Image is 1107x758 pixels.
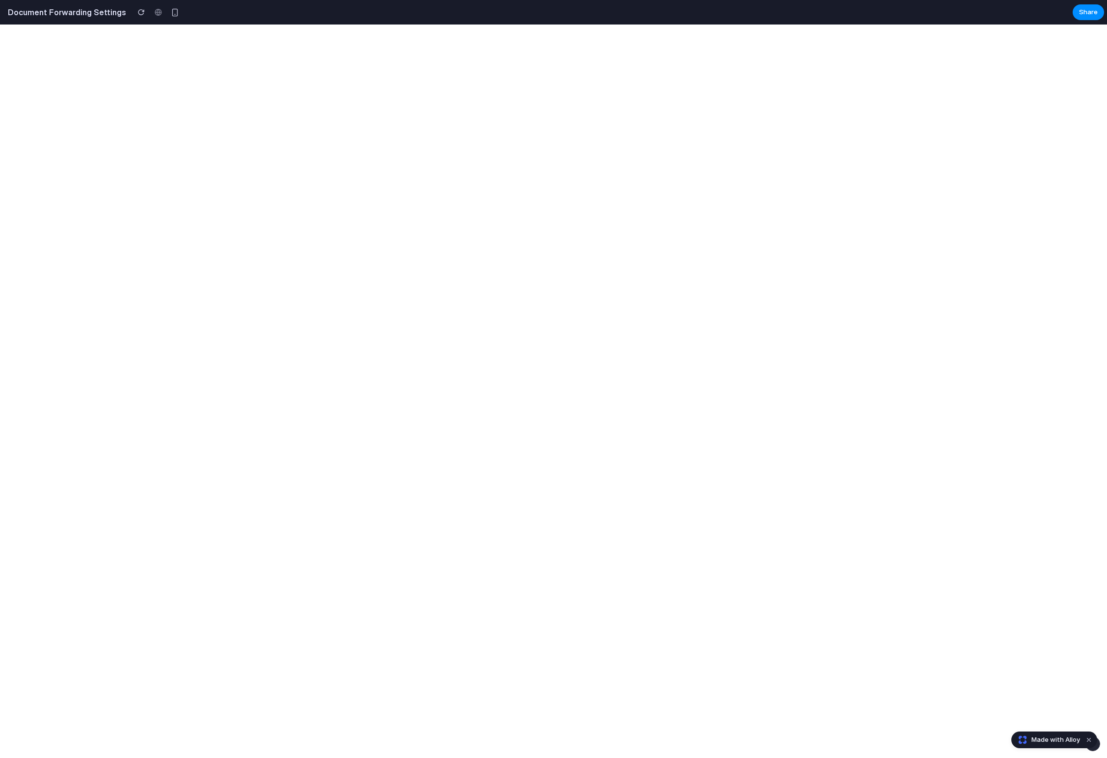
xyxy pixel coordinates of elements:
[1012,735,1081,745] a: Made with Alloy
[1083,734,1095,746] button: Dismiss watermark
[1079,7,1098,17] span: Share
[4,6,126,18] h2: Document Forwarding Settings
[1073,4,1104,20] button: Share
[1031,735,1080,745] span: Made with Alloy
